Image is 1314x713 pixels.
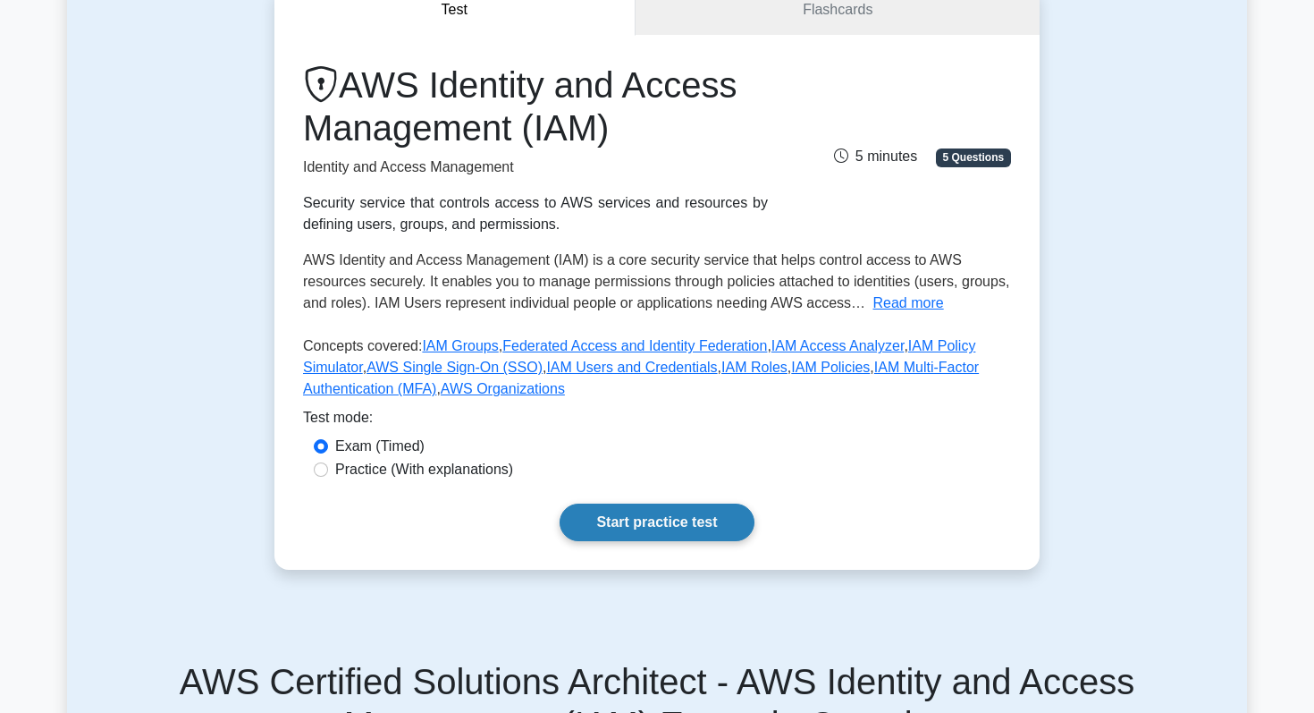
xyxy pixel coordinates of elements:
span: AWS Identity and Access Management (IAM) is a core security service that helps control access to ... [303,252,1009,310]
a: IAM Policies [791,360,870,375]
a: AWS Organizations [441,381,565,396]
a: Federated Access and Identity Federation [502,338,767,353]
h1: AWS Identity and Access Management (IAM) [303,64,768,149]
a: AWS Single Sign-On (SSO) [366,360,543,375]
a: IAM Users and Credentials [546,360,717,375]
div: Security service that controls access to AWS services and resources by defining users, groups, an... [303,192,768,235]
a: IAM Roles [721,360,788,375]
a: Start practice test [560,504,754,541]
div: Test mode: [303,407,1011,436]
span: 5 minutes [834,149,917,164]
button: Read more [873,293,944,314]
span: 5 Questions [936,149,1011,166]
p: Identity and Access Management [303,157,768,178]
p: Concepts covered: , , , , , , , , , [303,335,1011,407]
a: IAM Groups [422,338,498,353]
label: Exam (Timed) [335,436,425,457]
label: Practice (With explanations) [335,459,513,480]
a: IAM Access Analyzer [771,338,905,353]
